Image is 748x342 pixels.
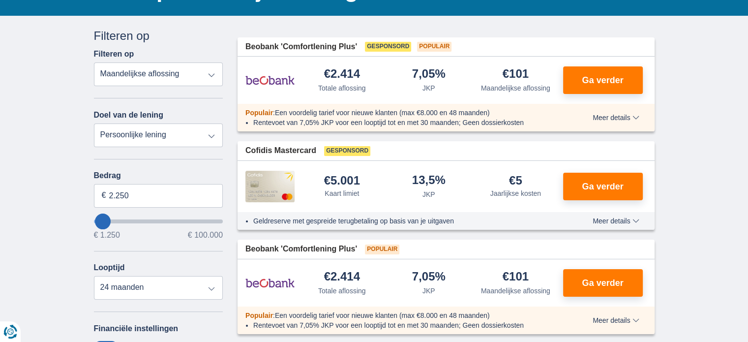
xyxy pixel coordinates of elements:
li: Rentevoet van 7,05% JKP voor een looptijd tot en met 30 maanden; Geen dossierkosten [253,320,557,330]
span: Populair [417,42,451,52]
div: Totale aflossing [318,286,366,296]
span: Meer details [593,114,639,121]
div: 7,05% [412,271,446,284]
div: JKP [422,286,435,296]
div: 13,5% [412,174,446,187]
li: Rentevoet van 7,05% JKP voor een looptijd tot en met 30 maanden; Geen dossierkosten [253,118,557,127]
label: Doel van de lening [94,111,163,120]
label: Financiële instellingen [94,324,179,333]
span: Gesponsord [365,42,411,52]
span: Een voordelig tarief voor nieuwe klanten (max €8.000 en 48 maanden) [275,109,490,117]
span: Cofidis Mastercard [245,145,316,156]
div: €5.001 [324,175,360,187]
button: Meer details [585,114,646,122]
span: Een voordelig tarief voor nieuwe klanten (max €8.000 en 48 maanden) [275,311,490,319]
div: JKP [422,189,435,199]
label: Filteren op [94,50,134,59]
div: Filteren op [94,28,223,44]
button: Meer details [585,316,646,324]
span: Populair [245,311,273,319]
span: Populair [365,245,399,254]
span: € 100.000 [188,231,223,239]
div: : [238,108,565,118]
div: Totale aflossing [318,83,366,93]
span: Ga verder [582,76,623,85]
div: €101 [503,271,529,284]
div: 7,05% [412,68,446,81]
span: € 1.250 [94,231,120,239]
div: JKP [422,83,435,93]
div: €101 [503,68,529,81]
span: Beobank 'Comfortlening Plus' [245,41,357,53]
button: Meer details [585,217,646,225]
button: Ga verder [563,173,643,200]
span: Meer details [593,317,639,324]
span: Populair [245,109,273,117]
label: Bedrag [94,171,223,180]
button: Ga verder [563,66,643,94]
li: Geldreserve met gespreide terugbetaling op basis van je uitgaven [253,216,557,226]
button: Ga verder [563,269,643,297]
div: Maandelijkse aflossing [481,286,550,296]
img: product.pl.alt Beobank [245,271,295,295]
span: Ga verder [582,279,623,287]
div: Maandelijkse aflossing [481,83,550,93]
div: Jaarlijkse kosten [490,188,541,198]
label: Looptijd [94,263,125,272]
div: : [238,311,565,320]
div: €2.414 [324,271,360,284]
input: wantToBorrow [94,219,223,223]
span: Beobank 'Comfortlening Plus' [245,244,357,255]
span: Ga verder [582,182,623,191]
div: €2.414 [324,68,360,81]
div: Kaart limiet [325,188,359,198]
span: Meer details [593,218,639,224]
img: product.pl.alt Cofidis CC [245,171,295,202]
div: €5 [509,175,522,187]
span: € [102,190,106,201]
img: product.pl.alt Beobank [245,68,295,93]
span: Gesponsord [324,146,370,156]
